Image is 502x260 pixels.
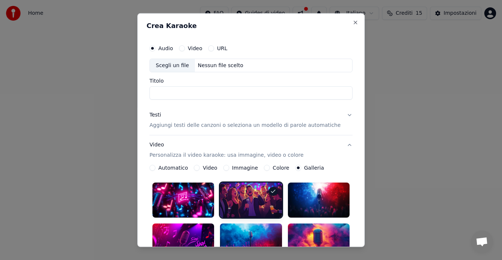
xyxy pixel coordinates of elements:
[150,59,195,72] div: Scegli un file
[273,165,289,170] label: Colore
[203,165,217,170] label: Video
[149,122,341,129] p: Aggiungi testi delle canzoni o seleziona un modello di parole automatiche
[217,45,227,51] label: URL
[232,165,258,170] label: Immagine
[147,22,355,29] h2: Crea Karaoke
[195,62,246,69] div: Nessun file scelto
[188,45,202,51] label: Video
[149,78,353,83] label: Titolo
[149,135,353,165] button: VideoPersonalizza il video karaoke: usa immagine, video o colore
[304,165,324,170] label: Galleria
[158,45,173,51] label: Audio
[149,141,303,159] div: Video
[149,111,161,119] div: Testi
[149,152,303,159] p: Personalizza il video karaoke: usa immagine, video o colore
[149,105,353,135] button: TestiAggiungi testi delle canzoni o seleziona un modello di parole automatiche
[158,165,188,170] label: Automatico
